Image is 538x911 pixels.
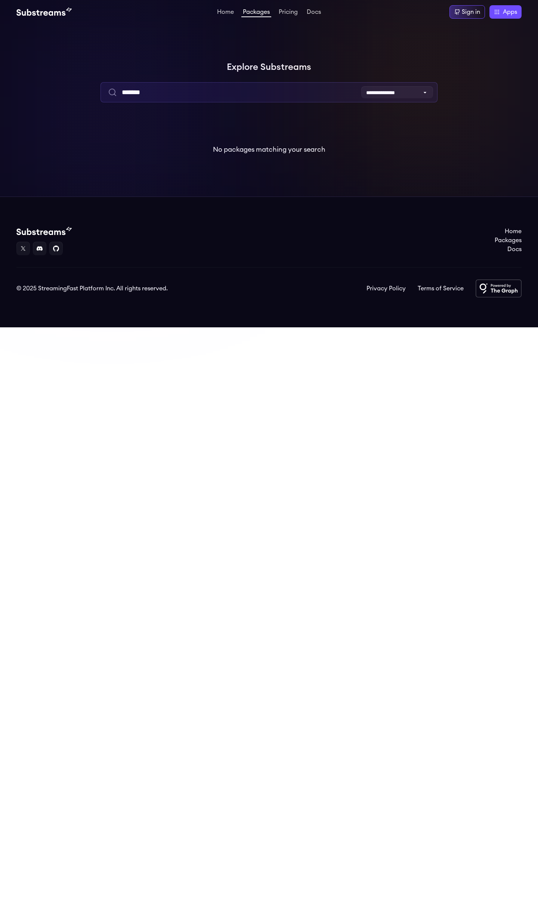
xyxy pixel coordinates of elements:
[449,5,485,19] a: Sign in
[16,227,72,236] img: Substream's logo
[16,284,168,293] div: © 2025 StreamingFast Platform Inc. All rights reserved.
[503,7,517,16] span: Apps
[16,7,72,16] img: Substream's logo
[367,284,406,293] a: Privacy Policy
[462,7,480,16] div: Sign in
[216,9,235,16] a: Home
[277,9,299,16] a: Pricing
[495,227,522,236] a: Home
[476,280,522,297] img: Powered by The Graph
[213,144,325,155] p: No packages matching your search
[418,284,464,293] a: Terms of Service
[495,245,522,254] a: Docs
[241,9,271,17] a: Packages
[495,236,522,245] a: Packages
[305,9,322,16] a: Docs
[16,60,522,75] h1: Explore Substreams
